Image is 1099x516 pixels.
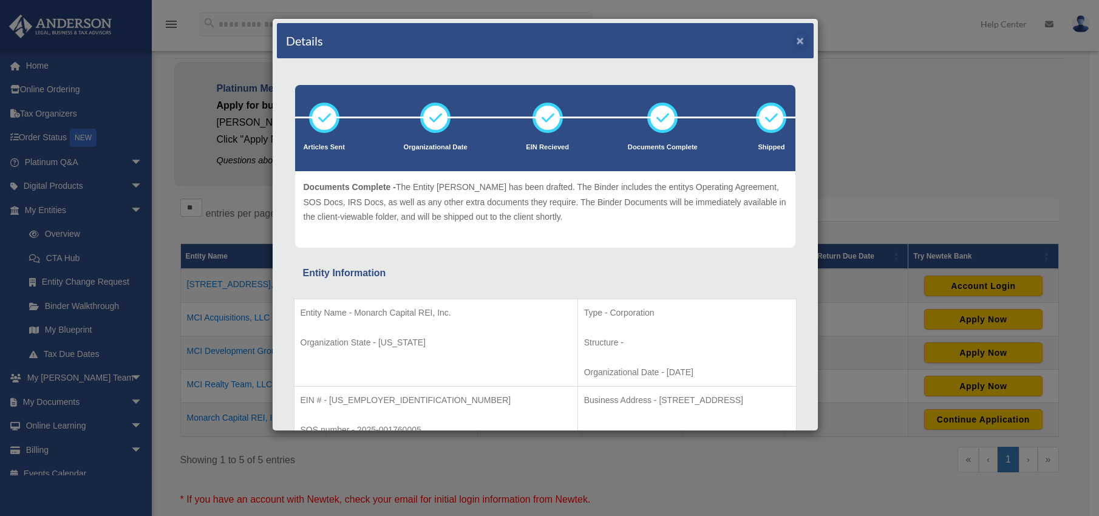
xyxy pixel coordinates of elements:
[584,335,790,350] p: Structure -
[304,182,396,192] span: Documents Complete -
[584,393,790,408] p: Business Address - [STREET_ADDRESS]
[301,335,571,350] p: Organization State - [US_STATE]
[301,423,571,438] p: SOS number - 2025-001760005
[304,180,787,225] p: The Entity [PERSON_NAME] has been drafted. The Binder includes the entitys Operating Agreement, S...
[304,141,345,154] p: Articles Sent
[526,141,569,154] p: EIN Recieved
[303,265,788,282] div: Entity Information
[797,34,805,47] button: ×
[584,365,790,380] p: Organizational Date - [DATE]
[628,141,698,154] p: Documents Complete
[404,141,468,154] p: Organizational Date
[756,141,786,154] p: Shipped
[301,305,571,321] p: Entity Name - Monarch Capital REI, Inc.
[584,305,790,321] p: Type - Corporation
[286,32,323,49] h4: Details
[301,393,571,408] p: EIN # - [US_EMPLOYER_IDENTIFICATION_NUMBER]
